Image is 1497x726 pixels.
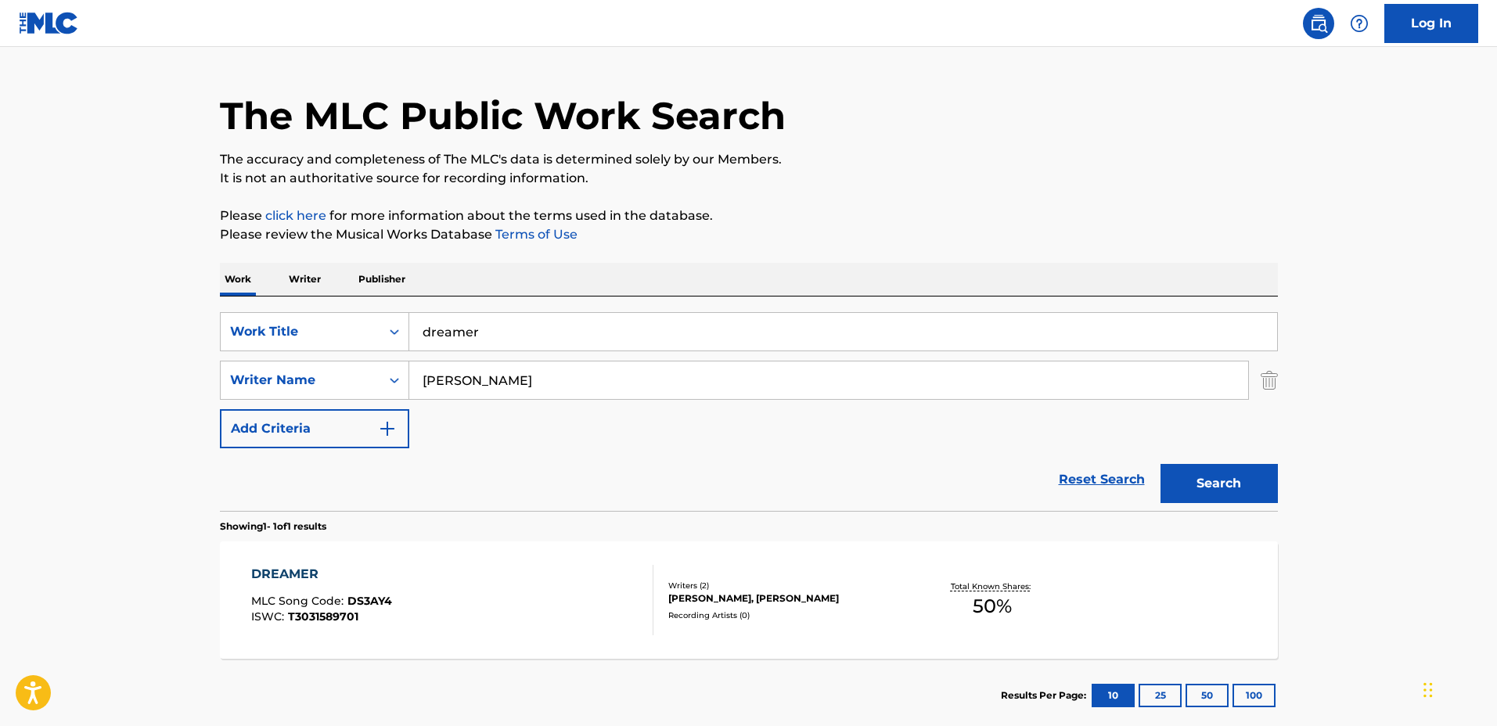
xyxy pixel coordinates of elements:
span: 50 % [973,592,1012,620]
div: Drag [1423,667,1433,713]
span: ISWC : [251,609,288,624]
button: 10 [1092,684,1135,707]
a: Reset Search [1051,462,1153,497]
span: MLC Song Code : [251,594,347,608]
p: Writer [284,263,326,296]
button: Add Criteria [220,409,409,448]
button: 25 [1139,684,1182,707]
p: Publisher [354,263,410,296]
div: Recording Artists ( 0 ) [668,609,905,621]
img: Delete Criterion [1261,361,1278,400]
div: Work Title [230,322,371,341]
img: help [1350,14,1369,33]
p: Please for more information about the terms used in the database. [220,207,1278,225]
div: DREAMER [251,565,392,584]
a: Terms of Use [492,227,578,242]
a: DREAMERMLC Song Code:DS3AY4ISWC:T3031589701Writers (2)[PERSON_NAME], [PERSON_NAME]Recording Artis... [220,541,1278,659]
button: 50 [1186,684,1229,707]
button: 100 [1233,684,1276,707]
a: Log In [1384,4,1478,43]
p: Work [220,263,256,296]
p: It is not an authoritative source for recording information. [220,169,1278,188]
img: search [1309,14,1328,33]
a: Public Search [1303,8,1334,39]
img: 9d2ae6d4665cec9f34b9.svg [378,419,397,438]
span: DS3AY4 [347,594,392,608]
p: The accuracy and completeness of The MLC's data is determined solely by our Members. [220,150,1278,169]
p: Results Per Page: [1001,688,1090,703]
div: Help [1344,8,1375,39]
span: T3031589701 [288,609,358,624]
a: click here [265,208,326,223]
iframe: Chat Widget [1419,651,1497,726]
div: Writers ( 2 ) [668,580,905,591]
p: Showing 1 - 1 of 1 results [220,519,326,534]
p: Please review the Musical Works Database [220,225,1278,244]
button: Search [1161,464,1278,503]
div: [PERSON_NAME], [PERSON_NAME] [668,591,905,606]
div: Writer Name [230,371,371,390]
h1: The MLC Public Work Search [220,92,786,139]
p: Total Known Shares: [951,580,1035,592]
img: MLC Logo [19,12,79,34]
form: Search Form [220,312,1278,511]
